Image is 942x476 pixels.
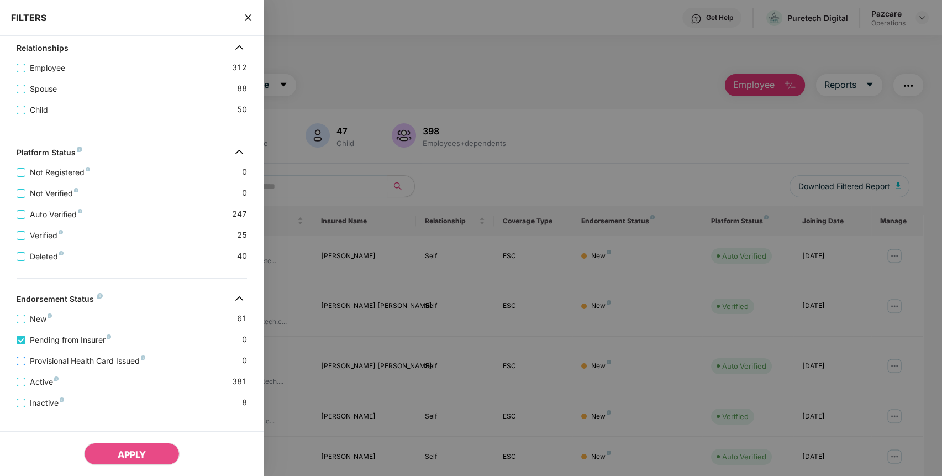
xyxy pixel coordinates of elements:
img: svg+xml;base64,PHN2ZyB4bWxucz0iaHR0cDovL3d3dy53My5vcmcvMjAwMC9zdmciIHdpZHRoPSI4IiBoZWlnaHQ9IjgiIH... [59,230,63,234]
img: svg+xml;base64,PHN2ZyB4bWxucz0iaHR0cDovL3d3dy53My5vcmcvMjAwMC9zdmciIHdpZHRoPSI4IiBoZWlnaHQ9IjgiIH... [86,167,90,171]
img: svg+xml;base64,PHN2ZyB4bWxucz0iaHR0cDovL3d3dy53My5vcmcvMjAwMC9zdmciIHdpZHRoPSI4IiBoZWlnaHQ9IjgiIH... [54,376,59,381]
img: svg+xml;base64,PHN2ZyB4bWxucz0iaHR0cDovL3d3dy53My5vcmcvMjAwMC9zdmciIHdpZHRoPSI4IiBoZWlnaHQ9IjgiIH... [74,188,78,192]
span: 40 [237,250,247,263]
span: Deleted [25,250,68,263]
span: 50 [237,103,247,116]
img: svg+xml;base64,PHN2ZyB4bWxucz0iaHR0cDovL3d3dy53My5vcmcvMjAwMC9zdmciIHdpZHRoPSI4IiBoZWlnaHQ9IjgiIH... [77,147,82,152]
span: APPLY [118,449,146,460]
span: 247 [232,208,247,221]
span: 25 [237,229,247,242]
img: svg+xml;base64,PHN2ZyB4bWxucz0iaHR0cDovL3d3dy53My5vcmcvMjAwMC9zdmciIHdpZHRoPSI4IiBoZWlnaHQ9IjgiIH... [48,313,52,318]
span: 381 [232,375,247,388]
img: svg+xml;base64,PHN2ZyB4bWxucz0iaHR0cDovL3d3dy53My5vcmcvMjAwMC9zdmciIHdpZHRoPSIzMiIgaGVpZ2h0PSIzMi... [230,290,248,307]
span: 0 [242,354,247,367]
span: Active [25,376,63,388]
span: Inactive [25,397,69,409]
img: svg+xml;base64,PHN2ZyB4bWxucz0iaHR0cDovL3d3dy53My5vcmcvMjAwMC9zdmciIHdpZHRoPSI4IiBoZWlnaHQ9IjgiIH... [141,355,145,360]
span: Employee [25,62,70,74]
span: 88 [237,82,247,95]
span: Auto Verified [25,208,87,221]
span: 0 [242,166,247,179]
span: New [25,313,56,325]
span: Not Registered [25,166,94,179]
img: svg+xml;base64,PHN2ZyB4bWxucz0iaHR0cDovL3d3dy53My5vcmcvMjAwMC9zdmciIHdpZHRoPSIzMiIgaGVpZ2h0PSIzMi... [230,143,248,161]
div: Relationships [17,43,69,56]
img: svg+xml;base64,PHN2ZyB4bWxucz0iaHR0cDovL3d3dy53My5vcmcvMjAwMC9zdmciIHdpZHRoPSIzMiIgaGVpZ2h0PSIzMi... [230,39,248,56]
span: 61 [237,312,247,325]
span: Spouse [25,83,61,95]
span: Not Verified [25,187,83,200]
span: 0 [242,333,247,346]
img: svg+xml;base64,PHN2ZyB4bWxucz0iaHR0cDovL3d3dy53My5vcmcvMjAwMC9zdmciIHdpZHRoPSI4IiBoZWlnaHQ9IjgiIH... [107,334,111,339]
span: Provisional Health Card Issued [25,355,150,367]
img: svg+xml;base64,PHN2ZyB4bWxucz0iaHR0cDovL3d3dy53My5vcmcvMjAwMC9zdmciIHdpZHRoPSI4IiBoZWlnaHQ9IjgiIH... [60,397,64,402]
img: svg+xml;base64,PHN2ZyB4bWxucz0iaHR0cDovL3d3dy53My5vcmcvMjAwMC9zdmciIHdpZHRoPSI4IiBoZWlnaHQ9IjgiIH... [59,251,64,255]
img: svg+xml;base64,PHN2ZyB4bWxucz0iaHR0cDovL3d3dy53My5vcmcvMjAwMC9zdmciIHdpZHRoPSI4IiBoZWlnaHQ9IjgiIH... [97,293,103,299]
span: FILTERS [11,12,47,23]
button: APPLY [84,443,180,465]
span: 312 [232,61,247,74]
span: Pending from Insurer [25,334,115,346]
span: Child [25,104,52,116]
span: Verified [25,229,67,242]
div: Platform Status [17,148,82,161]
img: svg+xml;base64,PHN2ZyB4bWxucz0iaHR0cDovL3d3dy53My5vcmcvMjAwMC9zdmciIHdpZHRoPSI4IiBoZWlnaHQ9IjgiIH... [78,209,82,213]
span: close [244,12,252,23]
span: 0 [242,187,247,200]
div: Endorsement Status [17,294,103,307]
span: 8 [242,396,247,409]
